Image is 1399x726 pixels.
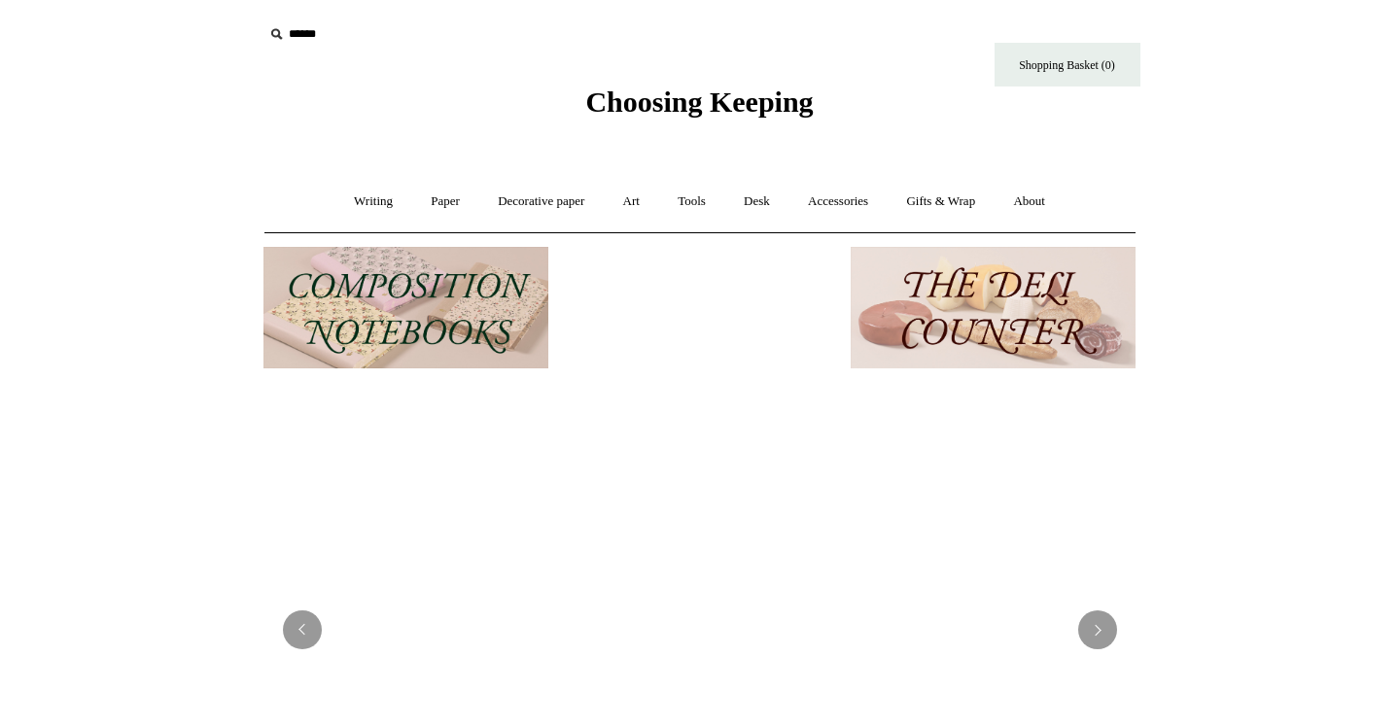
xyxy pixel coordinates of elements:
[790,176,886,227] a: Accessories
[660,176,723,227] a: Tools
[557,247,842,368] img: New.jpg__PID:f73bdf93-380a-4a35-bcfe-7823039498e1
[336,176,410,227] a: Writing
[585,86,813,118] span: Choosing Keeping
[413,176,477,227] a: Paper
[263,247,548,368] img: 202302 Composition ledgers.jpg__PID:69722ee6-fa44-49dd-a067-31375e5d54ec
[726,176,787,227] a: Desk
[996,176,1063,227] a: About
[606,176,657,227] a: Art
[1078,610,1117,649] button: Next
[585,101,813,115] a: Choosing Keeping
[283,610,322,649] button: Previous
[889,176,993,227] a: Gifts & Wrap
[480,176,602,227] a: Decorative paper
[851,247,1136,368] img: The Deli Counter
[995,43,1140,86] a: Shopping Basket (0)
